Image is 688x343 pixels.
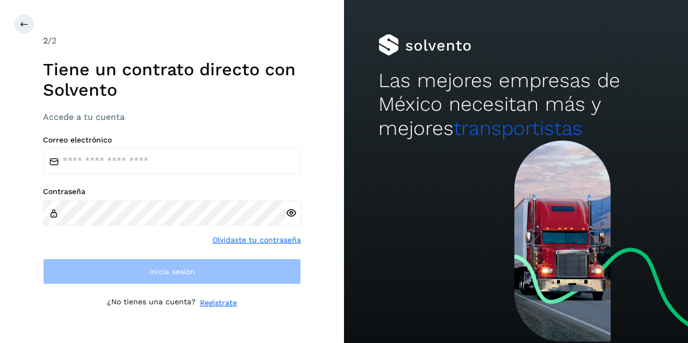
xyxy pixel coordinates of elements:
span: 2 [43,35,48,46]
span: transportistas [454,117,583,140]
h2: Las mejores empresas de México necesitan más y mejores [378,69,654,140]
button: Inicia sesión [43,259,301,284]
div: /2 [43,34,301,47]
h1: Tiene un contrato directo con Solvento [43,59,301,101]
span: Inicia sesión [149,268,195,275]
a: Regístrate [200,297,237,309]
p: ¿No tienes una cuenta? [107,297,196,309]
label: Correo electrónico [43,135,301,145]
h3: Accede a tu cuenta [43,112,301,122]
a: Olvidaste tu contraseña [212,234,301,246]
label: Contraseña [43,187,301,196]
